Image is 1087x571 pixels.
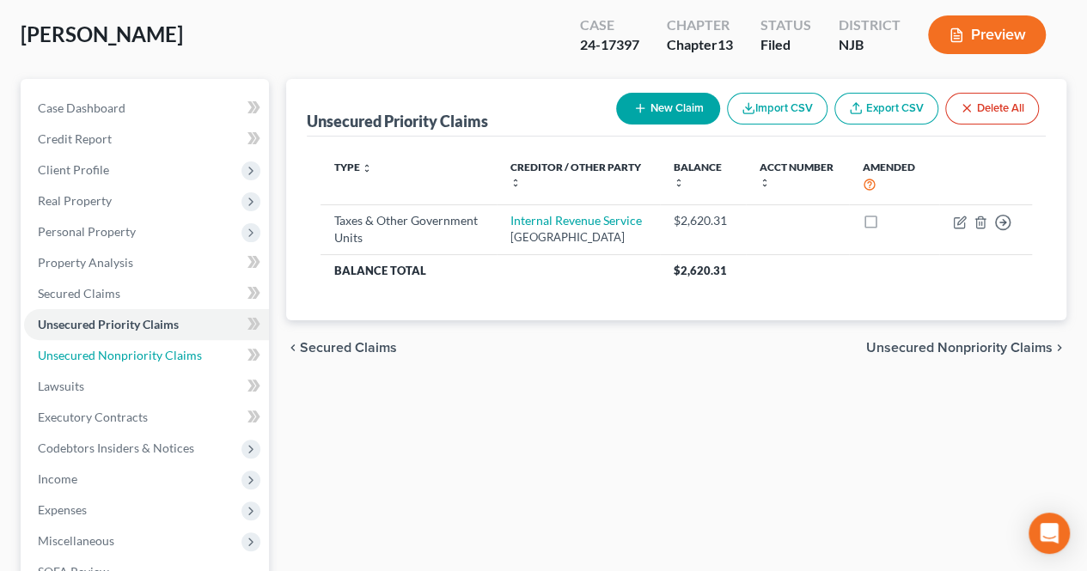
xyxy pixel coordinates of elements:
button: Preview [928,15,1046,54]
span: Miscellaneous [38,533,114,548]
th: Amended [849,150,939,204]
i: unfold_more [510,178,521,188]
span: Unsecured Nonpriority Claims [866,341,1053,355]
button: Import CSV [727,93,827,125]
a: Creditor / Other Party unfold_more [510,161,641,188]
span: Property Analysis [38,255,133,270]
div: Filed [760,35,811,55]
a: Executory Contracts [24,402,269,433]
div: District [839,15,901,35]
div: Chapter [667,35,733,55]
a: Type unfold_more [334,161,372,173]
a: Internal Revenue Service [510,213,642,228]
th: Balance Total [321,255,659,286]
a: Unsecured Priority Claims [24,309,269,340]
span: Income [38,471,77,486]
span: Client Profile [38,162,109,177]
a: Lawsuits [24,371,269,402]
button: New Claim [616,93,720,125]
span: $2,620.31 [674,264,727,277]
span: Real Property [38,193,112,208]
div: 24-17397 [580,35,639,55]
span: Unsecured Nonpriority Claims [38,348,202,362]
div: [GEOGRAPHIC_DATA] [510,229,646,246]
div: Open Intercom Messenger [1029,513,1070,554]
span: Expenses [38,502,87,517]
a: Export CSV [834,93,938,125]
i: unfold_more [760,178,770,188]
a: Case Dashboard [24,93,269,124]
span: Credit Report [38,131,112,146]
span: 13 [718,36,733,52]
a: Credit Report [24,124,269,155]
button: chevron_left Secured Claims [286,341,397,355]
i: unfold_more [674,178,684,188]
button: Delete All [945,93,1039,125]
span: Case Dashboard [38,100,125,115]
span: Executory Contracts [38,410,148,424]
span: Lawsuits [38,379,84,393]
i: chevron_right [1053,341,1066,355]
span: Codebtors Insiders & Notices [38,440,194,455]
span: Secured Claims [38,286,120,301]
a: Acct Number unfold_more [760,161,834,188]
a: Secured Claims [24,278,269,309]
div: Status [760,15,811,35]
div: Chapter [667,15,733,35]
span: Personal Property [38,224,136,239]
a: Property Analysis [24,247,269,278]
span: Unsecured Priority Claims [38,317,179,331]
div: Case [580,15,639,35]
a: Unsecured Nonpriority Claims [24,340,269,371]
i: chevron_left [286,341,300,355]
button: Unsecured Nonpriority Claims chevron_right [866,341,1066,355]
div: $2,620.31 [674,212,732,229]
div: Unsecured Priority Claims [307,111,488,131]
i: unfold_more [362,163,372,173]
a: Balance unfold_more [674,161,722,188]
span: [PERSON_NAME] [21,21,183,46]
div: Taxes & Other Government Units [334,212,482,246]
span: Secured Claims [300,341,397,355]
div: NJB [839,35,901,55]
